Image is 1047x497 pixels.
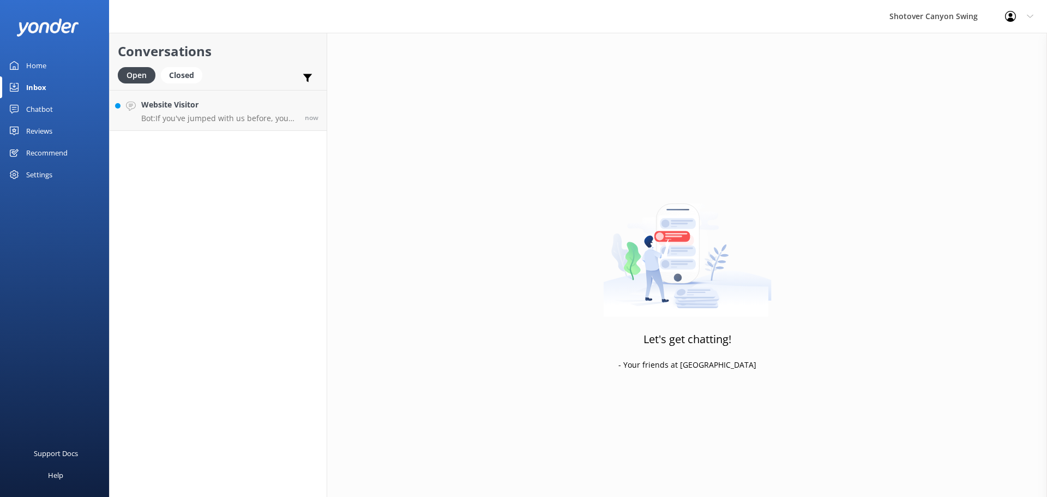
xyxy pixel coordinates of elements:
div: Home [26,55,46,76]
div: Inbox [26,76,46,98]
img: yonder-white-logo.png [16,19,79,37]
a: Open [118,69,161,81]
h3: Let's get chatting! [643,331,731,348]
div: Recommend [26,142,68,164]
p: - Your friends at [GEOGRAPHIC_DATA] [618,359,756,371]
span: Sep 22 2025 09:53am (UTC +12:00) Pacific/Auckland [305,113,318,122]
div: Help [48,464,63,486]
div: Chatbot [26,98,53,120]
div: Open [118,67,155,83]
div: Settings [26,164,52,185]
div: Closed [161,67,202,83]
img: artwork of a man stealing a conversation from at giant smartphone [603,181,772,317]
p: Bot: If you've jumped with us before, you might be eligible for a discount. For more details, ple... [141,113,297,123]
h4: Website Visitor [141,99,297,111]
div: Reviews [26,120,52,142]
h2: Conversations [118,41,318,62]
a: Website VisitorBot:If you've jumped with us before, you might be eligible for a discount. For mor... [110,90,327,131]
a: Closed [161,69,208,81]
div: Support Docs [34,442,78,464]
